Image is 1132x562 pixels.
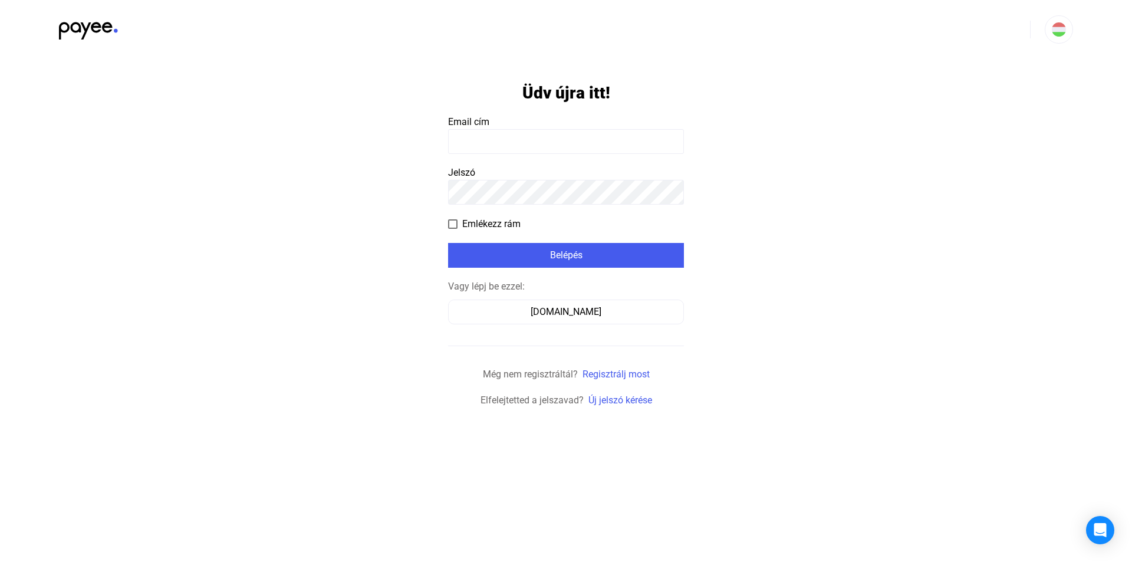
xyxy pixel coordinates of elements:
img: HU [1052,22,1066,37]
a: Új jelszó kérése [588,395,652,406]
div: [DOMAIN_NAME] [452,305,680,319]
div: Belépés [452,248,680,262]
div: Open Intercom Messenger [1086,516,1114,544]
img: black-payee-blue-dot.svg [59,15,118,40]
span: Email cím [448,116,489,127]
span: Emlékezz rám [462,217,521,231]
span: Elfelejtetted a jelszavad? [481,395,584,406]
a: [DOMAIN_NAME] [448,306,684,317]
span: Még nem regisztráltál? [483,369,578,380]
button: [DOMAIN_NAME] [448,300,684,324]
a: Regisztrálj most [583,369,650,380]
span: Jelszó [448,167,475,178]
h1: Üdv újra itt! [522,83,610,103]
button: Belépés [448,243,684,268]
div: Vagy lépj be ezzel: [448,280,684,294]
button: HU [1045,15,1073,44]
